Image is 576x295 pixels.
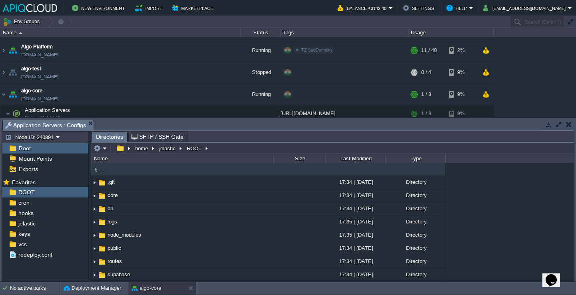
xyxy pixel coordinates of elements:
[421,62,431,83] div: 0 / 4
[386,154,445,163] div: Type
[301,48,333,52] span: TZ SubDomains
[325,189,385,201] div: 17:34 | [DATE]
[385,255,445,267] div: Directory
[158,145,178,152] button: jelastic
[17,241,28,248] span: vcs
[19,32,22,34] img: AMDAwAAAACH5BAEAAAAALAAAAAABAAEAAAICRAEAOw==
[385,215,445,228] div: Directory
[385,176,445,188] div: Directory
[17,165,39,173] a: Exports
[3,16,42,27] button: Env Groups
[385,229,445,241] div: Directory
[326,154,385,163] div: Last Modified
[91,229,98,241] img: AMDAwAAAACH5BAEAAAAALAAAAAABAAEAAAICRAEAOw==
[325,176,385,188] div: 17:34 | [DATE]
[0,62,7,83] img: AMDAwAAAACH5BAEAAAAALAAAAAABAAEAAAICRAEAOw==
[91,203,98,215] img: AMDAwAAAACH5BAEAAAAALAAAAAABAAEAAAICRAEAOw==
[446,3,469,13] button: Help
[91,216,98,228] img: AMDAwAAAACH5BAEAAAAALAAAAAABAAEAAAICRAEAOw==
[98,244,106,253] img: AMDAwAAAACH5BAEAAAAALAAAAAABAAEAAAICRAEAOw==
[403,3,436,13] button: Settings
[17,220,37,227] span: jelastic
[106,218,118,225] a: logs
[7,84,18,105] img: AMDAwAAAACH5BAEAAAAALAAAAAABAAEAAAICRAEAOw==
[409,28,493,37] div: Usage
[98,191,106,200] img: AMDAwAAAACH5BAEAAAAALAAAAAABAAEAAAICRAEAOw==
[240,84,280,105] div: Running
[449,84,475,105] div: 9%
[483,3,568,13] button: [EMAIL_ADDRESS][DOMAIN_NAME]
[421,40,437,61] div: 11 / 40
[98,205,106,213] img: AMDAwAAAACH5BAEAAAAALAAAAAABAAEAAAICRAEAOw==
[21,43,53,51] a: Algo Platform
[325,255,385,267] div: 17:34 | [DATE]
[72,3,127,13] button: New Environment
[5,120,86,130] span: Application Servers : Configs
[186,145,204,152] button: ROOT
[91,255,98,268] img: AMDAwAAAACH5BAEAAAAALAAAAAABAAEAAAICRAEAOw==
[325,268,385,281] div: 17:34 | [DATE]
[10,179,37,185] a: Favorites
[106,205,114,212] a: db
[21,51,58,59] a: [DOMAIN_NAME]
[91,176,98,189] img: AMDAwAAAACH5BAEAAAAALAAAAAABAAEAAAICRAEAOw==
[385,189,445,201] div: Directory
[281,28,408,37] div: Tags
[325,242,385,254] div: 17:34 | [DATE]
[106,192,119,199] a: core
[106,179,116,185] span: .git
[92,154,273,163] div: Name
[98,257,106,266] img: AMDAwAAAACH5BAEAAAAALAAAAAABAAEAAAICRAEAOw==
[25,115,60,120] span: Node.js 24.4.1 LTS
[385,202,445,215] div: Directory
[449,40,475,61] div: 2%
[542,263,568,287] iframe: chat widget
[17,209,35,217] a: hooks
[21,65,41,73] a: algo-test
[131,132,184,142] span: SFTP / SSH Gate
[172,3,216,13] button: Marketplace
[449,106,475,122] div: 9%
[10,282,60,295] div: No active tasks
[7,40,18,61] img: AMDAwAAAACH5BAEAAAAALAAAAAABAAEAAAICRAEAOw==
[21,95,58,103] a: [DOMAIN_NAME]
[64,284,121,292] button: Deployment Manager
[421,84,431,105] div: 1 / 8
[325,215,385,228] div: 17:35 | [DATE]
[100,166,106,173] a: ..
[91,189,98,202] img: AMDAwAAAACH5BAEAAAAALAAAAAABAAEAAAICRAEAOw==
[449,62,475,83] div: 9%
[3,4,57,12] img: APIQCloud
[0,84,7,105] img: AMDAwAAAACH5BAEAAAAALAAAAAABAAEAAAICRAEAOw==
[106,231,142,238] a: node_modules
[98,231,106,240] img: AMDAwAAAACH5BAEAAAAALAAAAAABAAEAAAICRAEAOw==
[17,199,31,206] span: cron
[98,271,106,279] img: AMDAwAAAACH5BAEAAAAALAAAAAABAAEAAAICRAEAOw==
[7,62,18,83] img: AMDAwAAAACH5BAEAAAAALAAAAAABAAEAAAICRAEAOw==
[17,145,32,152] a: Root
[106,245,122,251] a: public
[6,106,10,122] img: AMDAwAAAACH5BAEAAAAALAAAAAABAAEAAAICRAEAOw==
[385,242,445,254] div: Directory
[240,62,280,83] div: Stopped
[91,269,98,281] img: AMDAwAAAACH5BAEAAAAALAAAAAABAAEAAAICRAEAOw==
[17,251,54,258] a: redeploy.conf
[21,87,42,95] a: algo-core
[106,258,123,265] a: routes
[17,230,31,237] a: keys
[240,40,280,61] div: Running
[91,165,100,174] img: AMDAwAAAACH5BAEAAAAALAAAAAABAAEAAAICRAEAOw==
